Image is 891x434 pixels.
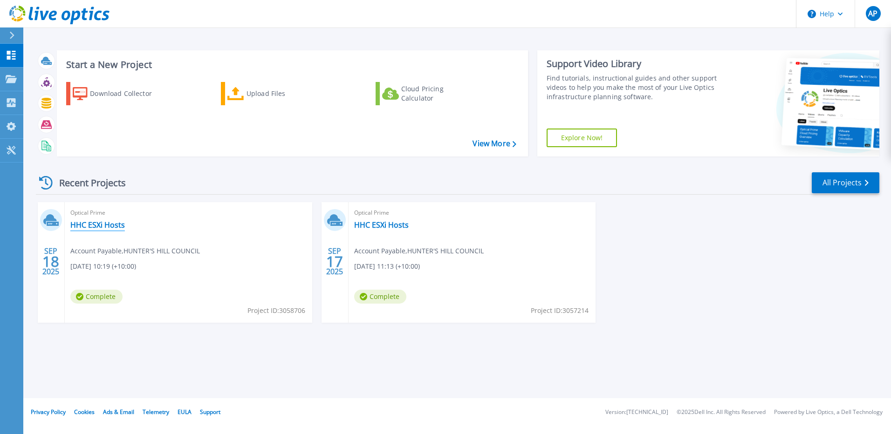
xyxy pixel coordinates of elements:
span: [DATE] 10:19 (+10:00) [70,261,136,271]
a: Privacy Policy [31,408,66,416]
a: Explore Now! [547,129,617,147]
a: HHC ESXi Hosts [354,220,409,230]
span: AP [868,10,877,17]
div: Cloud Pricing Calculator [401,84,476,103]
div: Support Video Library [547,58,721,70]
div: SEP 2025 [326,244,343,278]
a: EULA [178,408,192,416]
span: [DATE] 11:13 (+10:00) [354,261,420,271]
h3: Start a New Project [66,60,516,70]
a: Upload Files [221,82,325,105]
span: Optical Prime [354,208,590,218]
div: Recent Projects [36,171,138,194]
span: Complete [70,290,123,304]
div: SEP 2025 [42,244,60,278]
a: All Projects [812,172,879,193]
a: Cloud Pricing Calculator [376,82,480,105]
span: Optical Prime [70,208,307,218]
span: Project ID: 3058706 [247,305,305,316]
div: Download Collector [90,84,164,103]
a: View More [473,139,516,148]
span: Account Payable , HUNTER'S HILL COUNCIL [70,246,200,256]
span: 17 [326,258,343,265]
span: Account Payable , HUNTER'S HILL COUNCIL [354,246,484,256]
li: Powered by Live Optics, a Dell Technology [774,409,883,415]
div: Find tutorials, instructional guides and other support videos to help you make the most of your L... [547,74,721,102]
span: 18 [42,258,59,265]
span: Project ID: 3057214 [531,305,589,316]
li: © 2025 Dell Inc. All Rights Reserved [677,409,766,415]
li: Version: [TECHNICAL_ID] [605,409,668,415]
a: Ads & Email [103,408,134,416]
div: Upload Files [247,84,321,103]
a: HHC ESXi Hosts [70,220,125,230]
a: Cookies [74,408,95,416]
a: Download Collector [66,82,170,105]
a: Support [200,408,220,416]
a: Telemetry [143,408,169,416]
span: Complete [354,290,406,304]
